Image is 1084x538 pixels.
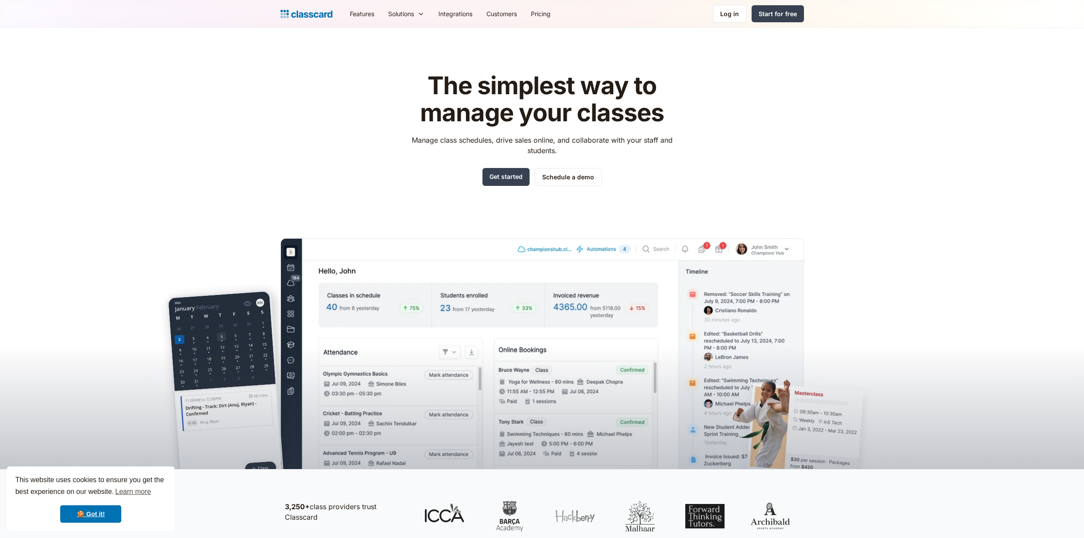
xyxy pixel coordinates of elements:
div: Start for free [759,9,797,18]
a: home [280,8,332,20]
div: cookieconsent [7,466,174,531]
a: dismiss cookie message [60,505,121,523]
a: Integrations [431,4,479,24]
a: Start for free [752,5,804,22]
div: Log in [720,9,739,18]
p: class providers trust Classcard [285,501,407,522]
strong: 3,250+ [285,502,310,511]
a: learn more about cookies [114,485,152,498]
a: Pricing [524,4,557,24]
p: Manage class schedules, drive sales online, and collaborate with your staff and students. [404,135,680,156]
a: Get started [482,168,530,186]
div: Solutions [388,9,414,18]
span: This website uses cookies to ensure you get the best experience on our website. [15,475,166,498]
a: Customers [479,4,524,24]
a: Features [343,4,381,24]
a: Schedule a demo [535,168,602,186]
h1: The simplest way to manage your classes [404,72,680,126]
div: Solutions [381,4,431,24]
a: Log in [713,5,746,23]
